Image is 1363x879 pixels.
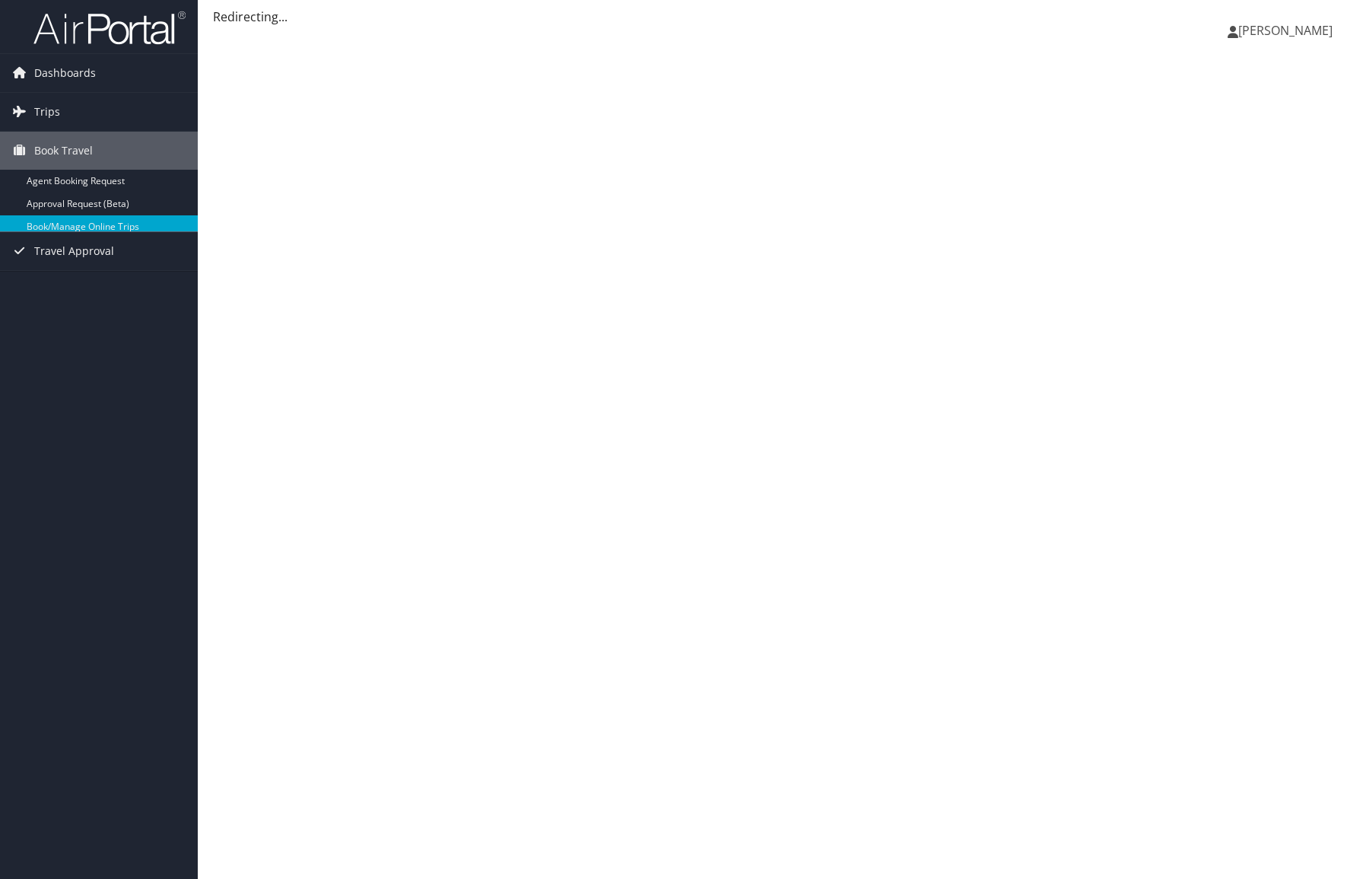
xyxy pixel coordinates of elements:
span: [PERSON_NAME] [1238,22,1333,39]
span: Trips [34,93,60,131]
img: airportal-logo.png [33,10,186,46]
span: Travel Approval [34,232,114,270]
span: Book Travel [34,132,93,170]
span: Dashboards [34,54,96,92]
a: [PERSON_NAME] [1228,8,1348,53]
div: Redirecting... [213,8,1348,26]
